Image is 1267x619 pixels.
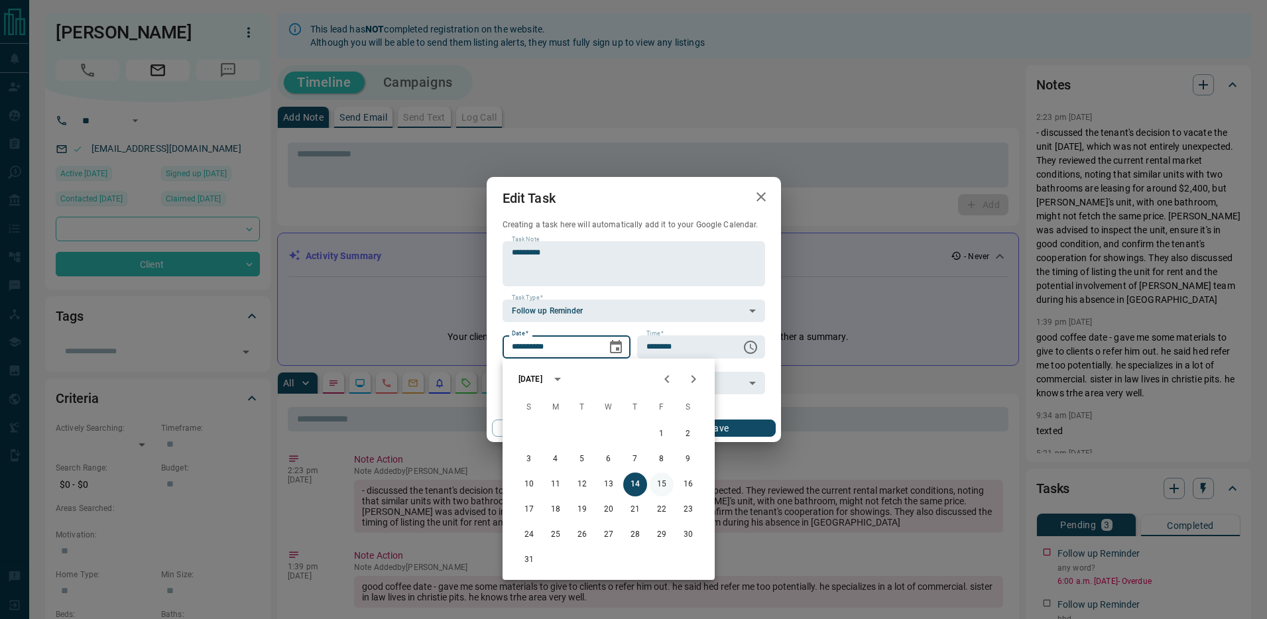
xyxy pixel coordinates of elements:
button: 28 [623,523,647,547]
label: Task Note [512,235,539,244]
button: 8 [650,447,674,471]
button: 30 [676,523,700,547]
span: Sunday [517,394,541,421]
button: Next month [680,366,707,392]
button: 25 [544,523,568,547]
div: [DATE] [518,373,542,385]
span: Tuesday [570,394,594,421]
button: 26 [570,523,594,547]
button: Previous month [654,366,680,392]
span: Friday [650,394,674,421]
button: 23 [676,498,700,522]
button: 10 [517,473,541,496]
button: 22 [650,498,674,522]
button: 20 [597,498,621,522]
button: 3 [517,447,541,471]
p: Creating a task here will automatically add it to your Google Calendar. [503,219,765,231]
button: 9 [676,447,700,471]
label: Task Type [512,294,543,302]
button: 12 [570,473,594,496]
h2: Edit Task [487,177,572,219]
button: 7 [623,447,647,471]
button: 31 [517,548,541,572]
label: Date [512,329,528,338]
div: Follow up Reminder [503,300,765,322]
button: 2 [676,422,700,446]
button: 24 [517,523,541,547]
span: Thursday [623,394,647,421]
button: calendar view is open, switch to year view [546,368,569,390]
button: 19 [570,498,594,522]
button: 14 [623,473,647,496]
button: Choose time, selected time is 6:00 AM [737,334,764,361]
button: 16 [676,473,700,496]
span: Saturday [676,394,700,421]
span: Wednesday [597,394,621,421]
button: 18 [544,498,568,522]
button: 29 [650,523,674,547]
button: 4 [544,447,568,471]
button: 5 [570,447,594,471]
button: Choose date, selected date is Aug 14, 2025 [603,334,629,361]
button: 17 [517,498,541,522]
button: 21 [623,498,647,522]
button: 27 [597,523,621,547]
button: 11 [544,473,568,496]
button: 1 [650,422,674,446]
button: 15 [650,473,674,496]
button: Cancel [492,420,605,437]
label: Time [646,329,664,338]
button: 13 [597,473,621,496]
button: Save [662,420,775,437]
span: Monday [544,394,568,421]
button: 6 [597,447,621,471]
